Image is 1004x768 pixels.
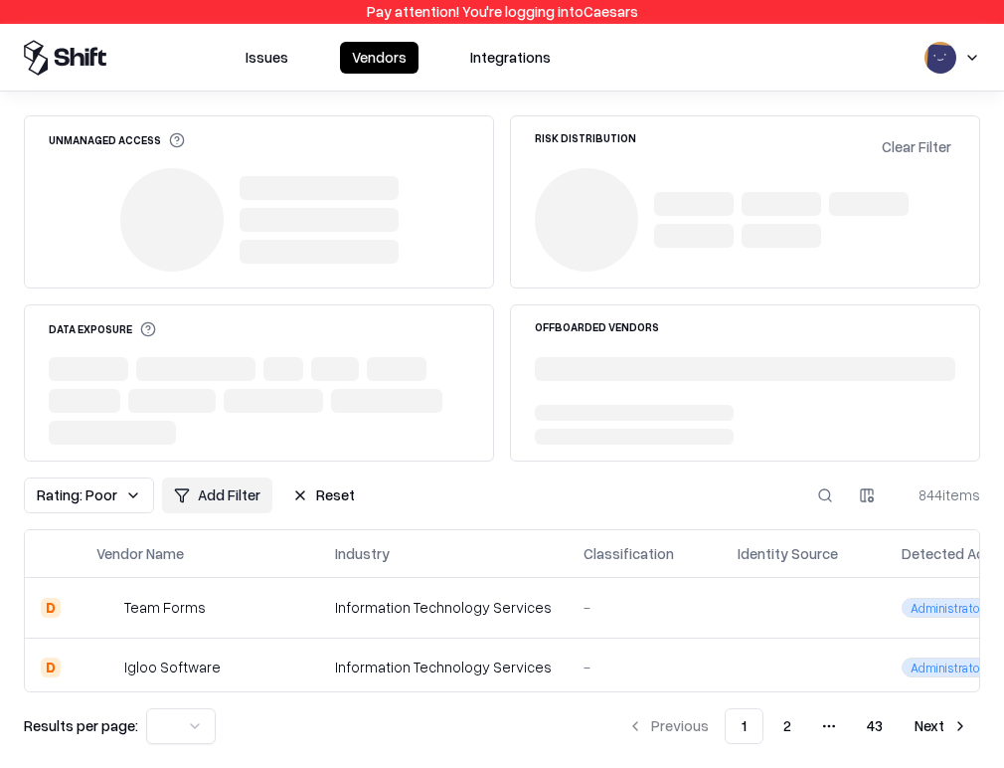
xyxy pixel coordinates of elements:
button: Vendors [340,42,418,74]
button: 2 [767,708,807,744]
img: entra.microsoft.com [738,655,757,674]
div: Information Technology Services [335,597,552,618]
img: Igloo Software [96,658,116,677]
span: Rating: Poor [37,484,117,505]
div: Team Forms [124,597,206,618]
button: Rating: Poor [24,478,154,513]
button: Add Filter [162,478,272,513]
div: - [584,657,706,677]
button: 1 [725,708,763,744]
div: 844 items [901,484,980,505]
button: Reset [280,478,367,513]
div: Industry [335,543,390,564]
div: Igloo Software [124,657,221,677]
div: Identity Source [738,543,838,564]
div: Offboarded Vendors [535,321,659,332]
div: Vendor Name [96,543,184,564]
button: Issues [234,42,300,74]
div: D [41,598,61,618]
div: Data Exposure [49,321,156,337]
span: Administrator [902,598,992,618]
div: Classification [584,543,674,564]
img: entra.microsoft.com [738,595,757,615]
button: Integrations [458,42,563,74]
div: - [584,597,706,618]
div: Information Technology Services [335,657,552,677]
div: Unmanaged Access [49,132,185,148]
p: Results per page: [24,715,138,736]
button: Clear Filter [878,132,955,161]
nav: pagination [615,708,980,744]
img: Team Forms [96,598,116,618]
div: Risk Distribution [535,132,636,143]
span: Administrator [902,658,992,677]
button: 43 [851,708,899,744]
button: Next [903,708,980,744]
div: D [41,658,61,677]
